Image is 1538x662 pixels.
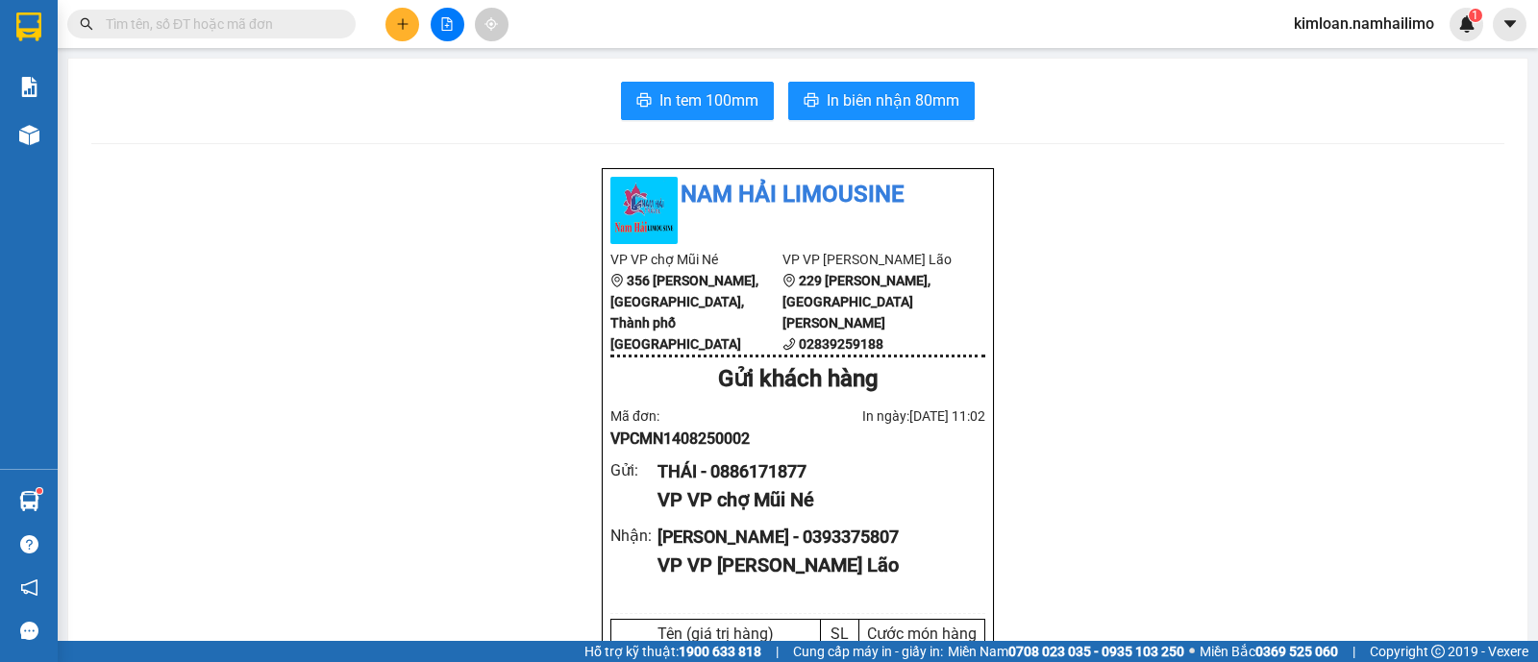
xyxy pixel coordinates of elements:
b: 02839259188 [799,336,883,352]
span: In biên nhận 80mm [827,88,959,112]
span: Hỗ trợ kỹ thuật: [584,641,761,662]
button: printerIn tem 100mm [621,82,774,120]
div: [PERSON_NAME] - 0393375807 [657,524,970,551]
img: logo.jpg [610,177,678,244]
div: In ngày: [DATE] 11:02 [798,405,985,427]
span: phone [782,337,796,351]
button: caret-down [1493,8,1526,41]
span: notification [20,578,38,597]
b: 356 [PERSON_NAME], [GEOGRAPHIC_DATA], Thành phố [GEOGRAPHIC_DATA] [610,273,758,352]
button: printerIn biên nhận 80mm [788,82,975,120]
sup: 1 [1469,9,1482,22]
span: copyright [1431,645,1445,658]
span: | [776,641,779,662]
div: SL [826,625,854,643]
div: Tên (giá trị hàng) [616,625,815,643]
li: VP VP chợ Mũi Né [610,249,782,270]
span: kimloan.namhailimo [1278,12,1450,36]
img: icon-new-feature [1458,15,1476,33]
div: THÁI - 0886171877 [657,458,970,485]
span: In tem 100mm [659,88,758,112]
img: solution-icon [19,77,39,97]
span: VPCMN1408250002 [610,429,750,448]
span: 1 [1472,9,1478,22]
span: question-circle [20,535,38,553]
div: Nhận : [610,524,657,548]
strong: 0708 023 035 - 0935 103 250 [1008,644,1184,659]
span: environment [782,274,796,287]
strong: 1900 633 818 [679,644,761,659]
button: aim [475,8,509,41]
span: Miền Nam [948,641,1184,662]
strong: 0369 525 060 [1255,644,1338,659]
div: VP VP [PERSON_NAME] Lão [657,551,970,580]
span: | [1352,641,1355,662]
img: warehouse-icon [19,491,39,511]
div: Gửi khách hàng [610,361,985,398]
span: search [80,17,93,31]
div: Cước món hàng [864,625,980,643]
button: file-add [431,8,464,41]
li: VP VP [PERSON_NAME] Lão [782,249,955,270]
span: printer [804,92,819,110]
img: warehouse-icon [19,125,39,145]
div: Mã đơn: [610,405,798,451]
img: logo-vxr [16,12,41,41]
span: aim [484,17,498,31]
span: printer [636,92,652,110]
div: Gửi : [610,458,657,482]
sup: 1 [37,488,42,494]
button: plus [385,8,419,41]
span: Cung cấp máy in - giấy in: [793,641,943,662]
b: 229 [PERSON_NAME], [GEOGRAPHIC_DATA][PERSON_NAME] [782,273,930,331]
div: VP VP chợ Mũi Né [657,485,970,515]
span: file-add [440,17,454,31]
span: environment [610,274,624,287]
span: message [20,622,38,640]
span: ⚪️ [1189,648,1195,655]
span: Miền Bắc [1200,641,1338,662]
span: plus [396,17,409,31]
li: Nam Hải Limousine [610,177,985,213]
input: Tìm tên, số ĐT hoặc mã đơn [106,13,333,35]
span: caret-down [1501,15,1519,33]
